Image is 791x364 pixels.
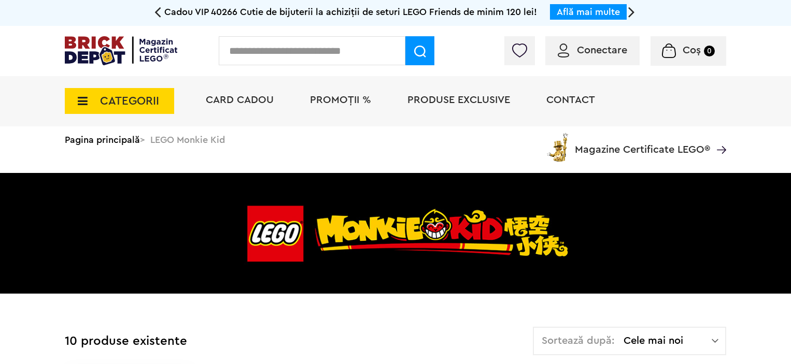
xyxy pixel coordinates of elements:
span: Coș [683,45,701,55]
span: Cele mai noi [624,336,712,346]
a: Card Cadou [206,95,274,105]
a: Află mai multe [557,7,620,17]
small: 0 [704,46,715,56]
div: 10 produse existente [65,327,187,356]
a: Conectare [558,45,627,55]
span: Cadou VIP 40266 Cutie de bijuterii la achiziții de seturi LEGO Friends de minim 120 lei! [164,7,537,17]
span: Sortează după: [542,336,615,346]
a: PROMOȚII % [310,95,371,105]
a: Produse exclusive [407,95,510,105]
a: Contact [546,95,595,105]
span: CATEGORII [100,95,159,107]
a: Magazine Certificate LEGO® [710,131,726,141]
span: Magazine Certificate LEGO® [575,131,710,155]
span: Conectare [577,45,627,55]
